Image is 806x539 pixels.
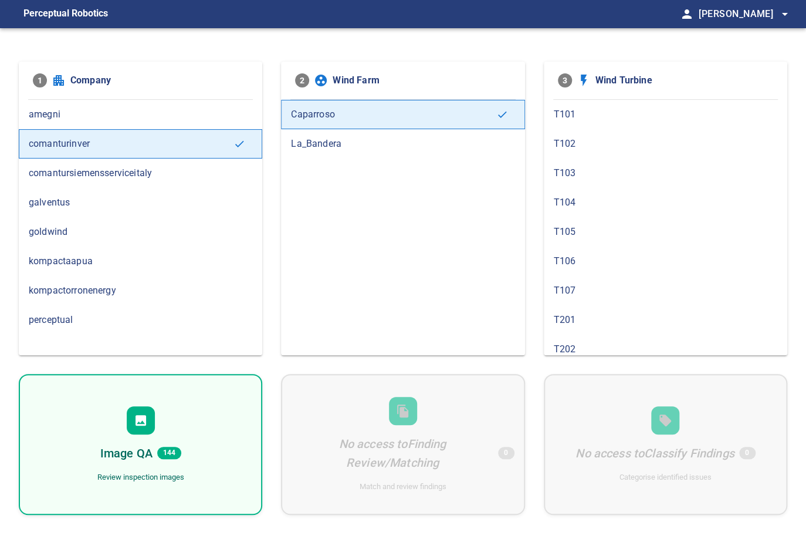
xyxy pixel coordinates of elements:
span: La_Bandera [291,137,514,151]
span: T104 [554,196,777,210]
div: T106 [544,247,787,276]
span: 144 [157,447,181,459]
span: 2 [295,73,309,87]
div: amegni [19,100,262,129]
span: T202 [554,342,777,356]
span: T102 [554,137,777,151]
span: kompactaapua [29,254,252,268]
span: T106 [554,254,777,268]
span: perceptual [29,313,252,327]
div: T107 [544,276,787,305]
div: galventus [19,188,262,217]
span: T101 [554,107,777,122]
div: T105 [544,217,787,247]
span: comantursiemensserviceitaly [29,166,252,180]
span: comanturinver [29,137,233,151]
span: kompactorronenergy [29,284,252,298]
div: Image QA144Review inspection images [19,374,262,515]
span: T105 [554,225,777,239]
div: kompactorronenergy [19,276,262,305]
span: 3 [558,73,572,87]
span: goldwind [29,225,252,239]
span: amegni [29,107,252,122]
div: La_Bandera [281,129,524,159]
figcaption: Perceptual Robotics [23,5,108,23]
div: T201 [544,305,787,335]
span: T107 [554,284,777,298]
span: T201 [554,313,777,327]
h6: Image QA [100,444,153,463]
div: T101 [544,100,787,129]
div: Review inspection images [97,472,184,483]
button: [PERSON_NAME] [694,2,792,26]
div: comanturinver [19,129,262,159]
span: galventus [29,196,252,210]
span: Caparroso [291,107,496,122]
span: arrow_drop_down [778,7,792,21]
span: 1 [33,73,47,87]
div: perceptual [19,305,262,335]
span: T103 [554,166,777,180]
div: goldwind [19,217,262,247]
div: T102 [544,129,787,159]
div: comantursiemensserviceitaly [19,159,262,188]
span: [PERSON_NAME] [699,6,792,22]
span: Company [70,73,248,87]
span: person [680,7,694,21]
div: kompactaapua [19,247,262,276]
div: Caparroso [281,100,524,129]
span: Wind Turbine [595,73,773,87]
div: T104 [544,188,787,217]
div: T103 [544,159,787,188]
span: Wind Farm [333,73,510,87]
div: T202 [544,335,787,364]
